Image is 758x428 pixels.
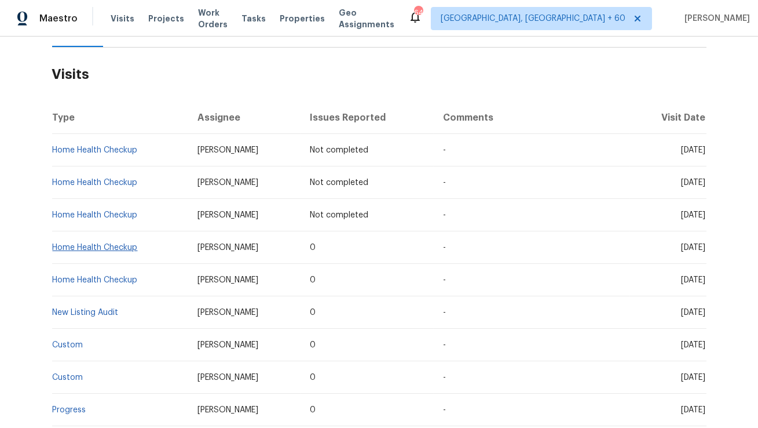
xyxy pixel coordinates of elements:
[630,101,706,134] th: Visit Date
[241,14,266,23] span: Tasks
[443,373,446,382] span: -
[52,48,706,101] h2: Visits
[443,244,446,252] span: -
[198,7,228,30] span: Work Orders
[339,7,394,30] span: Geo Assignments
[53,146,138,154] a: Home Health Checkup
[148,13,184,24] span: Projects
[310,179,368,187] span: Not completed
[310,244,316,252] span: 0
[680,13,750,24] span: [PERSON_NAME]
[310,276,316,284] span: 0
[53,341,83,349] a: Custom
[53,276,138,284] a: Home Health Checkup
[310,309,316,317] span: 0
[280,13,325,24] span: Properties
[53,373,83,382] a: Custom
[197,179,258,187] span: [PERSON_NAME]
[197,276,258,284] span: [PERSON_NAME]
[443,179,446,187] span: -
[441,13,625,24] span: [GEOGRAPHIC_DATA], [GEOGRAPHIC_DATA] + 60
[53,309,119,317] a: New Listing Audit
[682,179,706,187] span: [DATE]
[682,244,706,252] span: [DATE]
[197,373,258,382] span: [PERSON_NAME]
[301,101,434,134] th: Issues Reported
[682,276,706,284] span: [DATE]
[310,373,316,382] span: 0
[53,179,138,187] a: Home Health Checkup
[434,101,630,134] th: Comments
[310,146,368,154] span: Not completed
[39,13,78,24] span: Maestro
[197,406,258,414] span: [PERSON_NAME]
[310,406,316,414] span: 0
[682,146,706,154] span: [DATE]
[52,101,189,134] th: Type
[414,7,422,19] div: 643
[197,341,258,349] span: [PERSON_NAME]
[682,406,706,414] span: [DATE]
[197,244,258,252] span: [PERSON_NAME]
[443,309,446,317] span: -
[682,309,706,317] span: [DATE]
[682,373,706,382] span: [DATE]
[310,211,368,219] span: Not completed
[197,146,258,154] span: [PERSON_NAME]
[53,406,86,414] a: Progress
[443,341,446,349] span: -
[197,309,258,317] span: [PERSON_NAME]
[111,13,134,24] span: Visits
[443,146,446,154] span: -
[188,101,301,134] th: Assignee
[682,211,706,219] span: [DATE]
[443,211,446,219] span: -
[53,211,138,219] a: Home Health Checkup
[310,341,316,349] span: 0
[443,276,446,284] span: -
[197,211,258,219] span: [PERSON_NAME]
[53,244,138,252] a: Home Health Checkup
[443,406,446,414] span: -
[682,341,706,349] span: [DATE]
